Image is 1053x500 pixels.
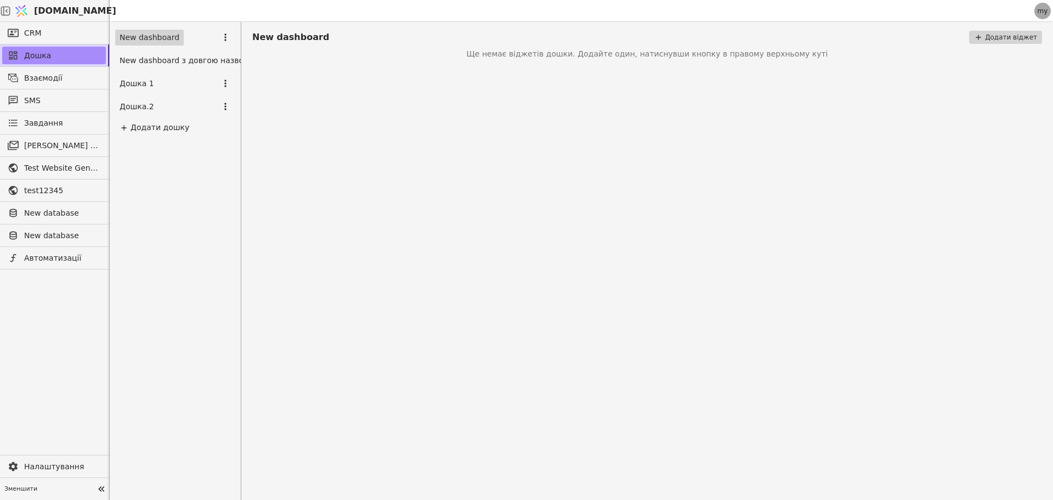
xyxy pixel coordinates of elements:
a: CRM [2,24,106,42]
span: Налаштування [24,461,100,473]
a: test12345 [2,182,106,199]
a: Дошка 1 [115,76,158,92]
a: [DOMAIN_NAME] [11,1,110,21]
span: Взаємодії [24,72,100,84]
a: New database [2,227,106,244]
a: Дошка [2,47,106,64]
a: Взаємодії [2,69,106,87]
a: Налаштування [2,458,106,475]
a: Автоматизації [2,249,106,267]
a: SMS [2,92,106,109]
a: [PERSON_NAME] розсилки [2,137,106,154]
a: my [1034,3,1051,19]
span: New database [24,230,100,241]
span: Test Website General template [24,162,100,174]
a: Завдання [2,114,106,132]
div: Додати дошку [115,120,235,136]
span: Зменшити [4,485,94,494]
h1: New dashboard [252,31,329,44]
span: CRM [24,27,42,39]
span: [PERSON_NAME] розсилки [24,140,100,151]
div: Ще немає віджетів дошки. Додайте один, натиснувши кнопку в правому верхньому куті [252,48,1042,60]
a: New dashboard [115,30,184,46]
a: New dashboard з довгою назвою щоб глянути як воно буде [115,53,364,69]
span: Дошка [24,50,100,61]
img: Logo [13,1,30,21]
span: New database [24,207,100,219]
a: New database [2,204,106,222]
span: test12345 [24,185,100,196]
a: Test Website General template [2,159,106,177]
span: SMS [24,95,100,106]
span: Автоматизації [24,252,100,264]
span: Завдання [24,117,63,129]
a: Дошка.2 [115,99,158,115]
span: [DOMAIN_NAME] [34,4,116,18]
button: Додати віджет [969,31,1042,44]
